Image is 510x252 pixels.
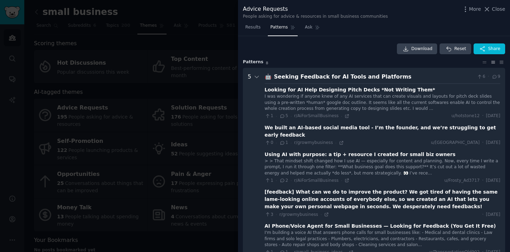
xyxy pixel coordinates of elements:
span: Ask [305,24,313,31]
span: 8 [266,61,268,65]
span: · [335,140,337,145]
div: We built an AI-based social media tool - I’m the founder, and we’re struggling to get early feedback [265,124,500,139]
span: r/growmybusiness [294,140,333,145]
span: [DATE] [486,212,500,218]
span: Download [411,46,433,52]
div: I was wondering if anyone knew of any AI services that can create visuals and layouts for pitch d... [265,94,500,112]
a: Results [243,22,263,36]
a: Download [397,43,437,55]
span: · [341,114,342,119]
span: Pattern s [243,59,263,65]
span: 5 [279,113,288,119]
span: [DATE] [486,113,500,119]
span: 6 [477,74,485,80]
span: 1 [279,140,288,146]
span: 1 [265,178,273,184]
span: · [290,114,291,119]
span: u/hotstone12 [451,113,480,119]
a: Ask [303,22,322,36]
span: [DATE] [486,178,500,184]
button: Share [474,43,505,55]
span: · [276,178,277,183]
span: · [290,140,291,145]
div: Using AI with purpose: a tip + resource I created for small biz owners [265,151,456,158]
span: · [482,140,484,146]
span: 1 [265,113,273,119]
span: · [276,212,277,217]
div: Looking for AI Help Designing Pitch Decks *Not Writing Them* [265,86,435,94]
span: 2 [279,178,288,184]
span: Results [245,24,261,31]
span: u/[GEOGRAPHIC_DATA] [431,140,480,146]
div: Seeking Feedback for AI Tools and Platforms [274,73,474,81]
a: Patterns [268,22,297,36]
span: · [321,212,322,217]
button: Reset [440,43,471,55]
span: u/Frosty_Ad3717 [444,178,480,184]
span: · [482,212,484,218]
span: Reset [454,46,466,52]
span: 9 [492,74,500,80]
div: People asking for advice & resources in small business communities [243,14,388,20]
span: r/growmybusiness [279,212,318,217]
span: 0 [265,140,273,146]
span: [DATE] [486,140,500,146]
div: [feedback] What can we do to improve the product? We got tired of having the same lame-looking on... [265,188,500,210]
span: · [276,140,277,145]
span: · [488,74,489,80]
div: I'm building a voice AI that answers phone calls for small businesses like: - Medical and dental ... [265,230,500,248]
div: > > That mindset shift changed how I use AI — especially for content and planning. Now, every tim... [265,158,500,177]
span: · [341,178,342,183]
span: r/AiForSmallBusiness [294,178,339,183]
span: Close [492,6,505,13]
span: 🤖 [265,73,272,80]
div: AI Phone/Voice Agent for Small Businesses — Looking for Feedback (You Get It Free) [265,222,496,230]
span: Share [488,46,500,52]
span: r/AiForSmallBusiness [294,113,339,118]
div: Advice Requests [243,5,388,14]
button: Close [483,6,505,13]
span: Patterns [270,24,288,31]
button: More [462,6,481,13]
span: 3 [265,212,273,218]
span: · [482,178,484,184]
span: · [290,178,291,183]
span: · [276,114,277,119]
span: · [482,113,484,119]
span: More [469,6,481,13]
